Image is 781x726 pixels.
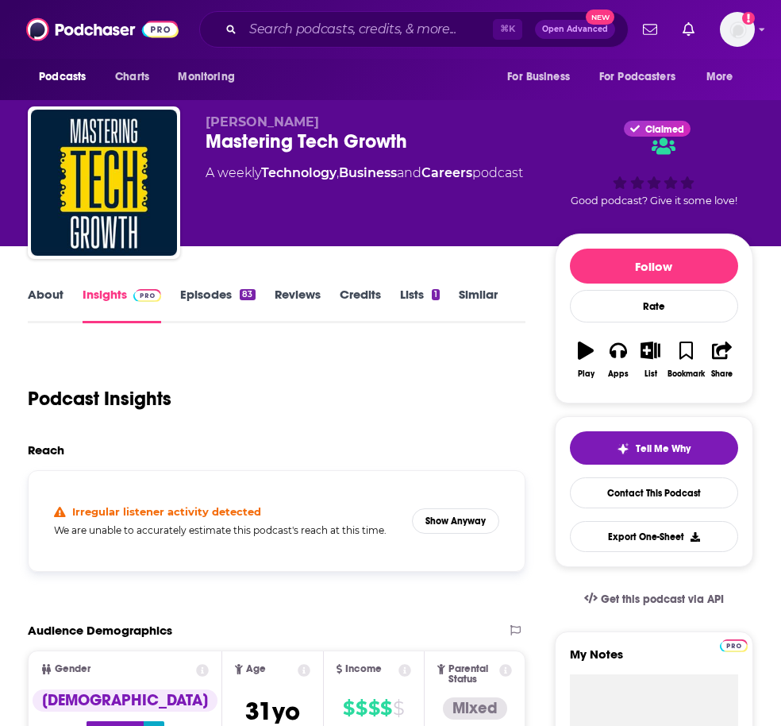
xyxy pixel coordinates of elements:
[578,369,594,379] div: Play
[275,287,321,323] a: Reviews
[261,165,337,180] a: Technology
[570,521,738,552] button: Export One-Sheet
[570,290,738,322] div: Rate
[555,114,753,213] div: ClaimedGood podcast? Give it some love!
[507,66,570,88] span: For Business
[246,664,266,674] span: Age
[542,25,608,33] span: Open Advanced
[535,20,615,39] button: Open AdvancedNew
[711,369,733,379] div: Share
[645,126,684,133] span: Claimed
[380,696,391,721] span: $
[637,16,664,43] a: Show notifications dropdown
[589,62,698,92] button: open menu
[393,696,404,721] span: $
[180,287,255,323] a: Episodes83
[448,664,497,685] span: Parental Status
[570,331,602,388] button: Play
[178,66,234,88] span: Monitoring
[206,164,523,183] div: A weekly podcast
[400,287,440,323] a: Lists1
[368,696,379,721] span: $
[345,664,382,674] span: Income
[636,442,691,455] span: Tell Me Why
[28,287,63,323] a: About
[206,114,319,129] span: [PERSON_NAME]
[337,165,339,180] span: ,
[243,17,493,42] input: Search podcasts, credits, & more...
[706,331,738,388] button: Share
[167,62,255,92] button: open menu
[55,664,90,674] span: Gender
[570,431,738,465] button: tell me why sparkleTell Me Why
[601,593,724,606] span: Get this podcast via API
[28,62,106,92] button: open menu
[720,12,755,47] button: Show profile menu
[356,696,367,721] span: $
[83,287,161,323] a: InsightsPodchaser Pro
[676,16,701,43] a: Show notifications dropdown
[443,697,507,720] div: Mixed
[33,689,217,712] div: [DEMOGRAPHIC_DATA]
[496,62,590,92] button: open menu
[493,19,522,40] span: ⌘ K
[695,62,753,92] button: open menu
[28,623,172,638] h2: Audience Demographics
[599,66,675,88] span: For Podcasters
[570,647,738,674] label: My Notes
[54,524,399,536] h5: We are unable to accurately estimate this podcast's reach at this time.
[199,11,629,48] div: Search podcasts, credits, & more...
[720,639,748,652] img: Podchaser Pro
[586,10,614,25] span: New
[432,289,440,300] div: 1
[720,12,755,47] span: Logged in as patiencebaldacci
[115,66,149,88] span: Charts
[720,12,755,47] img: User Profile
[720,637,748,652] a: Pro website
[31,110,177,256] img: Mastering Tech Growth
[706,66,733,88] span: More
[667,331,706,388] button: Bookmark
[608,369,629,379] div: Apps
[421,165,472,180] a: Careers
[668,369,705,379] div: Bookmark
[240,289,255,300] div: 83
[39,66,86,88] span: Podcasts
[28,442,64,458] h2: Reach
[644,369,657,379] div: List
[339,165,397,180] a: Business
[105,62,159,92] a: Charts
[571,580,737,619] a: Get this podcast via API
[26,14,179,44] img: Podchaser - Follow, Share and Rate Podcasts
[570,249,738,284] button: Follow
[742,12,755,25] svg: Add a profile image
[28,387,171,411] h1: Podcast Insights
[412,508,499,534] button: Show Anyway
[397,165,421,180] span: and
[340,287,381,323] a: Credits
[602,331,635,388] button: Apps
[72,505,261,518] h4: Irregular listener activity detected
[459,287,498,323] a: Similar
[133,289,161,302] img: Podchaser Pro
[570,477,738,508] a: Contact This Podcast
[617,442,629,455] img: tell me why sparkle
[343,696,354,721] span: $
[634,331,667,388] button: List
[571,195,737,207] span: Good podcast? Give it some love!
